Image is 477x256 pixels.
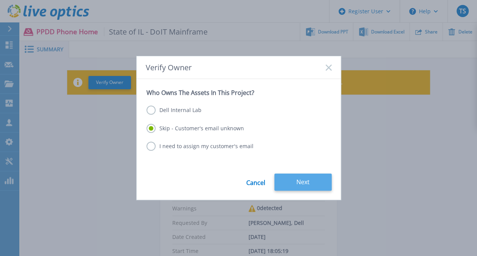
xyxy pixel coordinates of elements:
label: Skip - Customer's email unknown [146,124,244,133]
label: Dell Internal Lab [146,106,202,115]
span: Verify Owner [146,63,192,72]
a: Cancel [246,174,265,191]
p: Who Owns The Assets In This Project? [146,89,331,96]
label: I need to assign my customer's email [146,142,253,151]
button: Next [274,174,332,191]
